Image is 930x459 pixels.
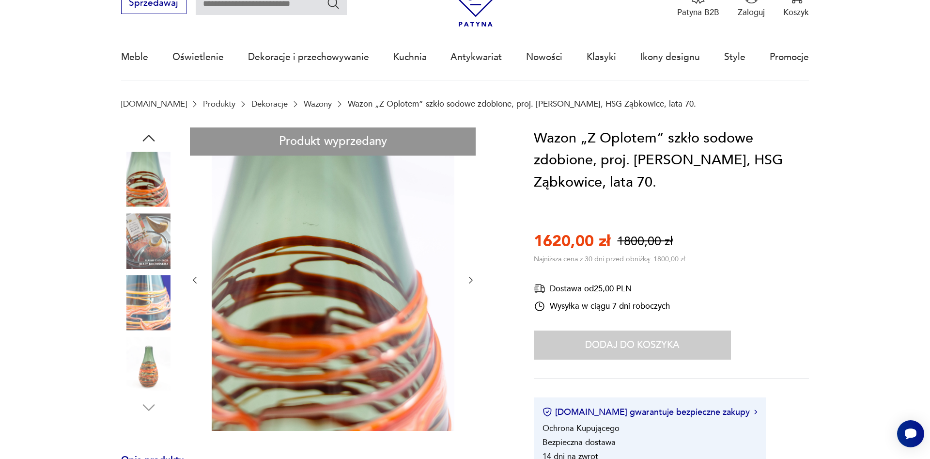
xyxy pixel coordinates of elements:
p: Koszyk [783,7,809,18]
p: Zaloguj [738,7,765,18]
p: 1620,00 zł [534,231,610,252]
a: Style [724,35,745,79]
div: Dostawa od 25,00 PLN [534,283,670,295]
p: Najniższa cena z 30 dni przed obniżką: 1800,00 zł [534,254,685,264]
img: Zdjęcie produktu Wazon „Z Oplotem” szkło sodowe zdobione, proj. Stanisław Macha, HSG Ząbkowice, l... [121,213,176,269]
li: Bezpieczna dostawa [542,437,616,448]
button: [DOMAIN_NAME] gwarantuje bezpieczne zakupy [542,406,757,418]
a: Produkty [203,99,235,109]
a: Promocje [770,35,809,79]
a: Ikony designu [640,35,700,79]
a: Dekoracje [251,99,288,109]
p: 1800,00 zł [617,233,673,250]
li: Ochrona Kupującego [542,423,620,434]
div: Wysyłka w ciągu 7 dni roboczych [534,301,670,312]
a: Wazony [304,99,332,109]
img: Zdjęcie produktu Wazon „Z Oplotem” szkło sodowe zdobione, proj. Stanisław Macha, HSG Ząbkowice, l... [121,152,176,207]
h1: Wazon „Z Oplotem” szkło sodowe zdobione, proj. [PERSON_NAME], HSG Ząbkowice, lata 70. [534,127,809,194]
a: Meble [121,35,148,79]
a: Kuchnia [393,35,427,79]
img: Ikona certyfikatu [542,407,552,417]
img: Ikona strzałki w prawo [754,410,757,414]
p: Wazon „Z Oplotem” szkło sodowe zdobione, proj. [PERSON_NAME], HSG Ząbkowice, lata 70. [348,99,696,109]
a: Klasyki [587,35,616,79]
iframe: Smartsupp widget button [897,420,924,447]
a: Oświetlenie [172,35,224,79]
a: [DOMAIN_NAME] [121,99,187,109]
a: Antykwariat [450,35,502,79]
img: Zdjęcie produktu Wazon „Z Oplotem” szkło sodowe zdobione, proj. Stanisław Macha, HSG Ząbkowice, l... [121,275,176,331]
img: Zdjęcie produktu Wazon „Z Oplotem” szkło sodowe zdobione, proj. Stanisław Macha, HSG Ząbkowice, l... [212,127,454,431]
img: Zdjęcie produktu Wazon „Z Oplotem” szkło sodowe zdobione, proj. Stanisław Macha, HSG Ząbkowice, l... [121,337,176,392]
div: Produkt wyprzedany [190,127,476,156]
a: Dekoracje i przechowywanie [248,35,369,79]
p: Patyna B2B [677,7,719,18]
a: Nowości [526,35,562,79]
img: Ikona dostawy [534,283,545,295]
